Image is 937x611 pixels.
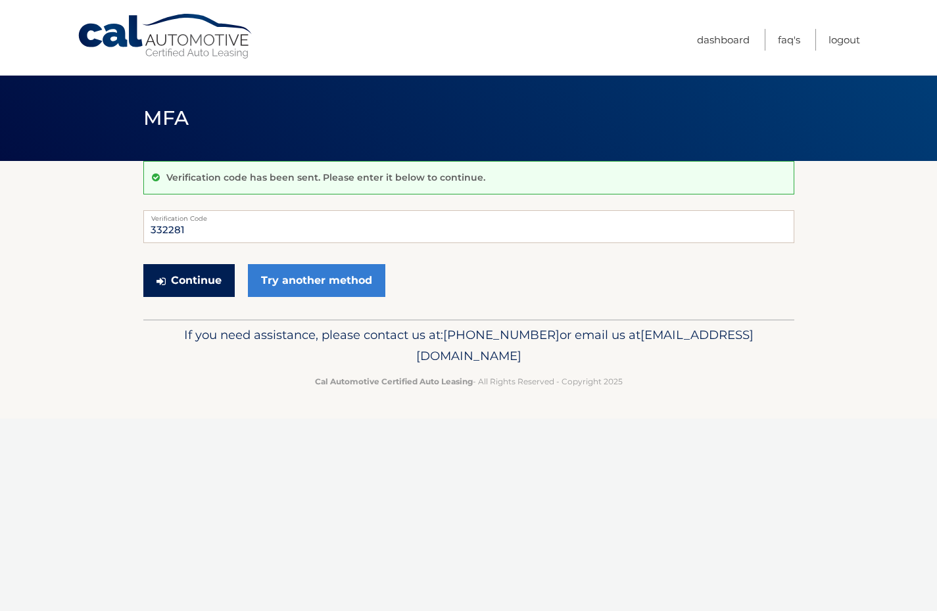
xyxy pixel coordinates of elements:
[443,327,560,342] span: [PHONE_NUMBER]
[829,29,860,51] a: Logout
[143,210,794,221] label: Verification Code
[152,325,786,367] p: If you need assistance, please contact us at: or email us at
[143,264,235,297] button: Continue
[143,210,794,243] input: Verification Code
[152,374,786,388] p: - All Rights Reserved - Copyright 2025
[416,327,754,363] span: [EMAIL_ADDRESS][DOMAIN_NAME]
[697,29,750,51] a: Dashboard
[143,106,189,130] span: MFA
[248,264,385,297] a: Try another method
[315,376,473,386] strong: Cal Automotive Certified Auto Leasing
[778,29,800,51] a: FAQ's
[77,13,254,60] a: Cal Automotive
[166,171,485,183] p: Verification code has been sent. Please enter it below to continue.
